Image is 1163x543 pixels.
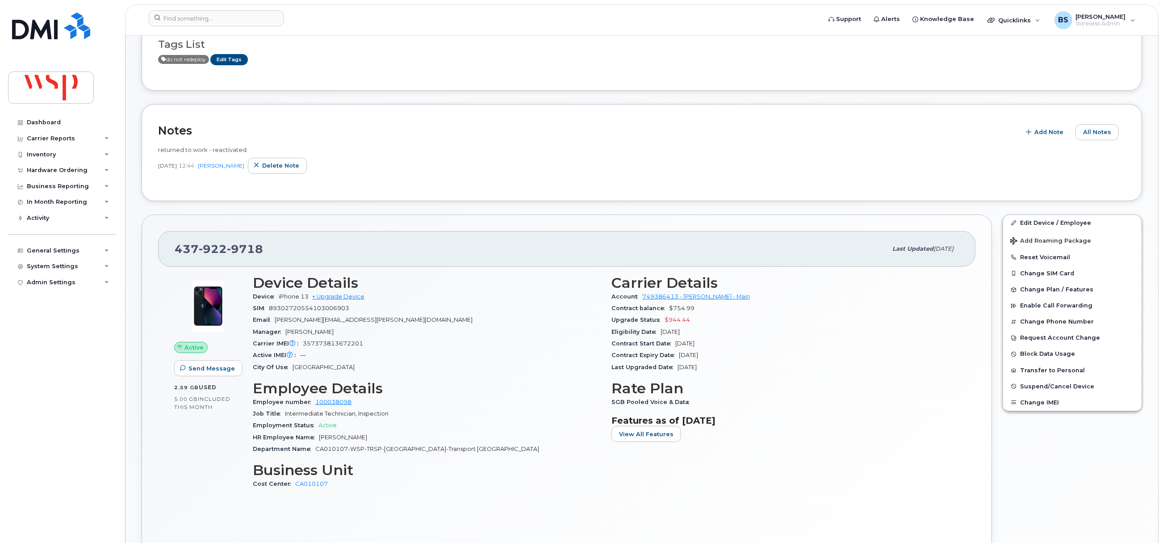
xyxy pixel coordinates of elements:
[1020,383,1094,390] span: Suspend/Cancel Device
[253,380,601,396] h3: Employee Details
[253,275,601,291] h3: Device Details
[1003,249,1142,265] button: Reset Voicemail
[312,293,364,300] a: + Upgrade Device
[675,340,694,347] span: [DATE]
[248,158,307,174] button: Delete note
[318,422,337,429] span: Active
[174,396,198,402] span: 5.00 GB
[175,242,263,256] span: 437
[158,55,209,64] span: Active
[920,15,974,24] span: Knowledge Base
[1003,330,1142,346] button: Request Account Change
[611,328,661,335] span: Eligibility Date
[679,352,698,358] span: [DATE]
[611,352,679,358] span: Contract Expiry Date
[1003,298,1142,314] button: Enable Call Forwarding
[210,54,248,65] a: Edit Tags
[174,396,230,410] span: included this month
[1003,265,1142,282] button: Change SIM Card
[1075,124,1119,140] button: All Notes
[315,446,539,452] span: CA010107-WSP-TRSP-[GEOGRAPHIC_DATA]-Transport [GEOGRAPHIC_DATA]
[881,15,900,24] span: Alerts
[253,328,285,335] span: Manager
[892,245,933,252] span: Last updated
[867,10,906,28] a: Alerts
[642,293,750,300] a: 749386413 - [PERSON_NAME] - Main
[199,384,217,391] span: used
[199,242,227,256] span: 922
[1003,346,1142,362] button: Block Data Usage
[315,399,351,405] a: 100038098
[227,242,263,256] span: 9718
[303,340,363,347] span: 357373813672201
[188,364,235,373] span: Send Message
[253,364,293,370] span: City Of Use
[1003,282,1142,298] button: Change Plan / Features
[158,162,177,169] span: [DATE]
[1076,13,1126,20] span: [PERSON_NAME]
[1003,395,1142,411] button: Change IMEI
[174,360,243,376] button: Send Message
[665,316,690,323] span: $944.44
[253,316,275,323] span: Email
[1020,286,1093,293] span: Change Plan / Features
[611,380,959,396] h3: Rate Plan
[158,39,1125,50] h3: Tags List
[319,434,367,441] span: [PERSON_NAME]
[253,305,269,311] span: SIM
[275,316,473,323] span: [PERSON_NAME][EMAIL_ADDRESS][PERSON_NAME][DOMAIN_NAME]
[179,162,194,169] span: 12:44
[1020,303,1092,309] span: Enable Call Forwarding
[611,426,681,442] button: View All Features
[158,146,247,153] span: returned to work - reactivated
[661,328,680,335] span: [DATE]
[611,399,694,405] span: 5GB Pooled Voice & Data
[1003,215,1142,231] a: Edit Device / Employee
[611,305,669,311] span: Contract balance
[184,343,204,352] span: Active
[300,352,306,358] span: —
[906,10,980,28] a: Knowledge Base
[619,430,674,438] span: View All Features
[253,480,295,487] span: Cost Center
[611,275,959,291] h3: Carrier Details
[279,293,309,300] span: iPhone 13
[253,410,285,417] span: Job Title
[1003,231,1142,249] button: Add Roaming Package
[1083,128,1111,136] span: All Notes
[149,10,284,26] input: Find something...
[293,364,355,370] span: [GEOGRAPHIC_DATA]
[836,15,861,24] span: Support
[669,305,694,311] span: $754.99
[285,410,389,417] span: Intermediate Technician, Inspection
[285,328,334,335] span: [PERSON_NAME]
[1034,128,1063,136] span: Add Note
[1010,237,1091,246] span: Add Roaming Package
[253,340,303,347] span: Carrier IMEI
[1003,379,1142,395] button: Suspend/Cancel Device
[1020,124,1071,140] button: Add Note
[262,161,299,170] span: Delete note
[181,279,235,333] img: image20231002-3703462-1ig824h.jpeg
[1058,15,1068,25] span: BS
[1076,20,1126,27] span: Wireless Admin
[295,480,328,487] a: CA010107
[1003,362,1142,379] button: Transfer to Personal
[981,11,1046,29] div: Quicklinks
[158,124,1016,137] h2: Notes
[678,364,697,370] span: [DATE]
[1003,314,1142,330] button: Change Phone Number
[253,352,300,358] span: Active IMEI
[253,446,315,452] span: Department Name
[611,364,678,370] span: Last Upgraded Date
[822,10,867,28] a: Support
[253,399,315,405] span: Employee number
[253,293,279,300] span: Device
[998,17,1031,24] span: Quicklinks
[611,415,959,426] h3: Features as of [DATE]
[611,293,642,300] span: Account
[253,434,319,441] span: HR Employee Name
[253,422,318,429] span: Employment Status
[611,316,665,323] span: Upgrade Status
[198,162,244,169] a: [PERSON_NAME]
